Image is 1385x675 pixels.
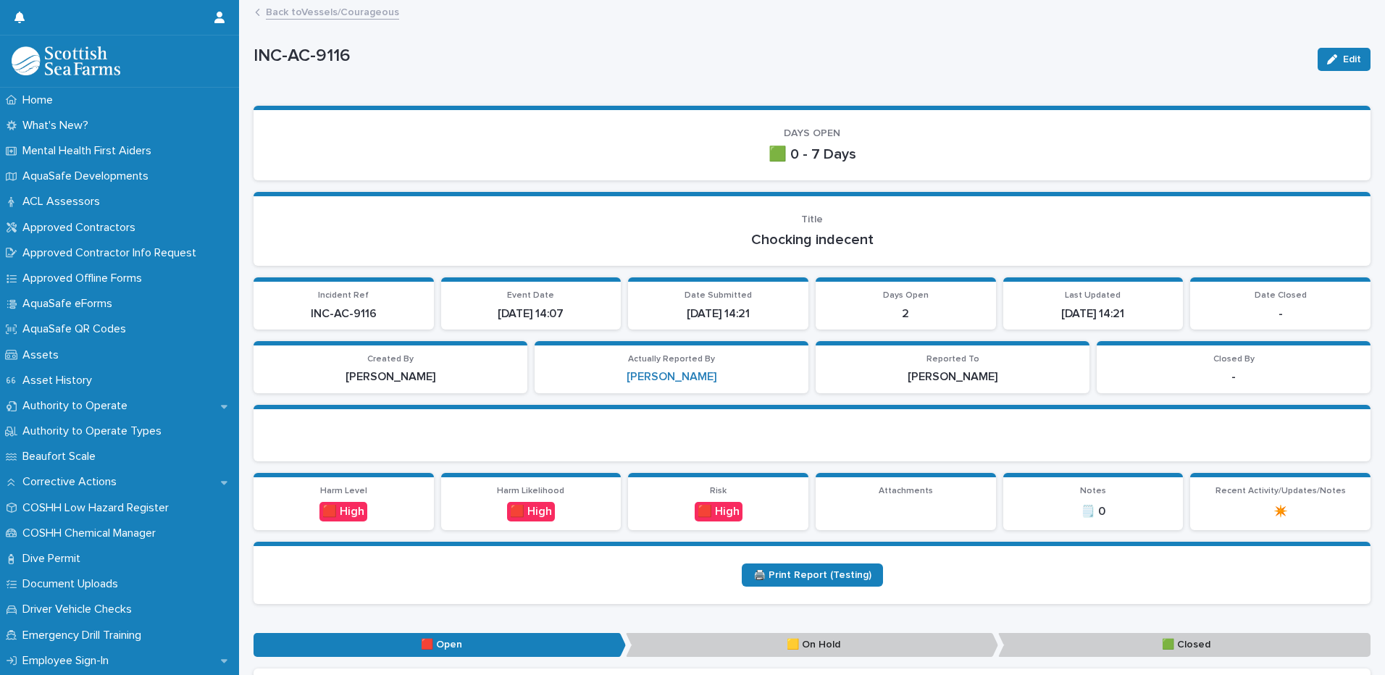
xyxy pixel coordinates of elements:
[17,501,180,515] p: COSHH Low Hazard Register
[318,291,369,300] span: Incident Ref
[17,424,173,438] p: Authority to Operate Types
[695,502,742,521] div: 🟥 High
[17,654,120,668] p: Employee Sign-In
[824,307,987,321] p: 2
[262,307,425,321] p: INC-AC-9116
[320,487,367,495] span: Harm Level
[1255,291,1307,300] span: Date Closed
[254,46,1306,67] p: INC-AC-9116
[17,374,104,387] p: Asset History
[262,370,519,384] p: [PERSON_NAME]
[1199,307,1362,321] p: -
[17,475,128,489] p: Corrective Actions
[742,563,883,587] a: 🖨️ Print Report (Testing)
[637,307,800,321] p: [DATE] 14:21
[367,355,414,364] span: Created By
[926,355,979,364] span: Reported To
[17,322,138,336] p: AquaSafe QR Codes
[627,370,716,384] a: [PERSON_NAME]
[266,3,399,20] a: Back toVessels/Courageous
[497,487,564,495] span: Harm Likelihood
[1065,291,1121,300] span: Last Updated
[507,291,554,300] span: Event Date
[271,231,1353,248] p: Chocking indecent
[628,355,715,364] span: Actually Reported By
[1215,487,1346,495] span: Recent Activity/Updates/Notes
[17,450,107,464] p: Beaufort Scale
[319,502,367,521] div: 🟥 High
[883,291,929,300] span: Days Open
[1080,487,1106,495] span: Notes
[17,272,154,285] p: Approved Offline Forms
[17,552,92,566] p: Dive Permit
[17,629,153,642] p: Emergency Drill Training
[1343,54,1361,64] span: Edit
[1213,355,1255,364] span: Closed By
[17,119,100,133] p: What's New?
[17,348,70,362] p: Assets
[507,502,555,521] div: 🟥 High
[753,570,871,580] span: 🖨️ Print Report (Testing)
[17,221,147,235] p: Approved Contractors
[17,246,208,260] p: Approved Contractor Info Request
[998,633,1371,657] p: 🟩 Closed
[17,169,160,183] p: AquaSafe Developments
[1012,505,1175,519] p: 🗒️ 0
[626,633,998,657] p: 🟨 On Hold
[17,93,64,107] p: Home
[12,46,120,75] img: bPIBxiqnSb2ggTQWdOVV
[17,144,163,158] p: Mental Health First Aiders
[17,399,139,413] p: Authority to Operate
[1012,307,1175,321] p: [DATE] 14:21
[824,370,1081,384] p: [PERSON_NAME]
[710,487,727,495] span: Risk
[879,487,933,495] span: Attachments
[450,307,613,321] p: [DATE] 14:07
[1105,370,1362,384] p: -
[17,577,130,591] p: Document Uploads
[685,291,752,300] span: Date Submitted
[784,128,840,138] span: DAYS OPEN
[271,146,1353,163] p: 🟩 0 - 7 Days
[17,297,124,311] p: AquaSafe eForms
[254,633,626,657] p: 🟥 Open
[17,195,112,209] p: ACL Assessors
[1318,48,1371,71] button: Edit
[17,527,167,540] p: COSHH Chemical Manager
[17,603,143,616] p: Driver Vehicle Checks
[801,214,823,225] span: Title
[1199,505,1362,519] p: ✴️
